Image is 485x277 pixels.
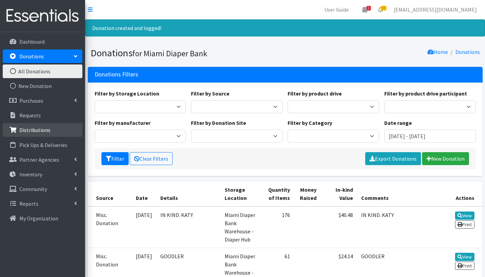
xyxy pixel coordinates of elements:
[3,64,82,78] a: All Donations
[19,142,67,148] p: Pick Ups & Deliveries
[384,89,467,98] label: Filter by product drive participant
[88,181,132,206] th: Source
[132,48,207,58] small: for Miami Diaper Bank
[3,79,82,93] a: New Donation
[449,181,482,206] th: Actions
[381,6,387,11] span: 10
[85,19,485,37] div: Donation created and logged!
[3,35,82,48] a: Dashboard
[3,167,82,181] a: Inventory
[455,212,474,220] a: View
[427,48,448,55] a: Home
[3,49,82,63] a: Donations
[95,119,150,127] label: Filter by manufacturer
[221,206,262,248] td: Miami Diaper Bank Warehouse - Diaper Hub
[132,181,156,206] th: Date
[91,47,283,59] h1: Donations
[321,206,357,248] td: $40.48
[19,53,44,60] p: Donations
[88,206,132,248] td: Misc. Donation
[221,181,262,206] th: Storage Location
[156,206,221,248] td: IN KIND. KATY
[367,6,371,11] span: 1
[3,138,82,152] a: Pick Ups & Deliveries
[19,200,38,207] p: Reports
[95,71,138,78] h3: Donations Filters
[95,89,159,98] label: Filter by Storage Location
[262,206,294,248] td: 176
[3,197,82,210] a: Reports
[321,181,357,206] th: In-kind Value
[3,212,82,225] a: My Organization
[384,130,476,143] input: January 1, 2011 - December 31, 2011
[455,220,474,229] a: Print
[19,215,58,222] p: My Organization
[3,94,82,107] a: Purchases
[357,181,450,206] th: Comments
[130,152,173,165] a: Clear Filters
[365,152,421,165] a: Export Donations
[294,181,321,206] th: Money Raised
[455,253,474,261] a: View
[19,171,42,178] p: Inventory
[3,153,82,166] a: Partner Agencies
[373,3,388,16] a: 10
[156,181,221,206] th: Details
[101,152,129,165] button: Filter
[357,3,373,16] a: 1
[19,127,50,133] p: Distributions
[191,119,246,127] label: Filter by Donation Site
[319,3,354,16] a: User Guide
[19,156,59,163] p: Partner Agencies
[422,152,469,165] a: New Donation
[455,262,474,270] a: Print
[19,38,45,45] p: Dashboard
[384,119,412,127] label: Date range
[3,108,82,122] a: Requests
[288,89,342,98] label: Filter by product drive
[3,182,82,196] a: Community
[262,181,294,206] th: Quantity of Items
[388,3,482,16] a: [EMAIL_ADDRESS][DOMAIN_NAME]
[19,186,47,192] p: Community
[19,112,41,119] p: Requests
[3,4,82,27] img: HumanEssentials
[191,89,229,98] label: Filter by Source
[132,206,156,248] td: [DATE]
[455,48,480,55] a: Donations
[19,97,43,104] p: Purchases
[288,119,332,127] label: Filter by Category
[357,206,450,248] td: IN KIND. KATY
[3,123,82,137] a: Distributions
